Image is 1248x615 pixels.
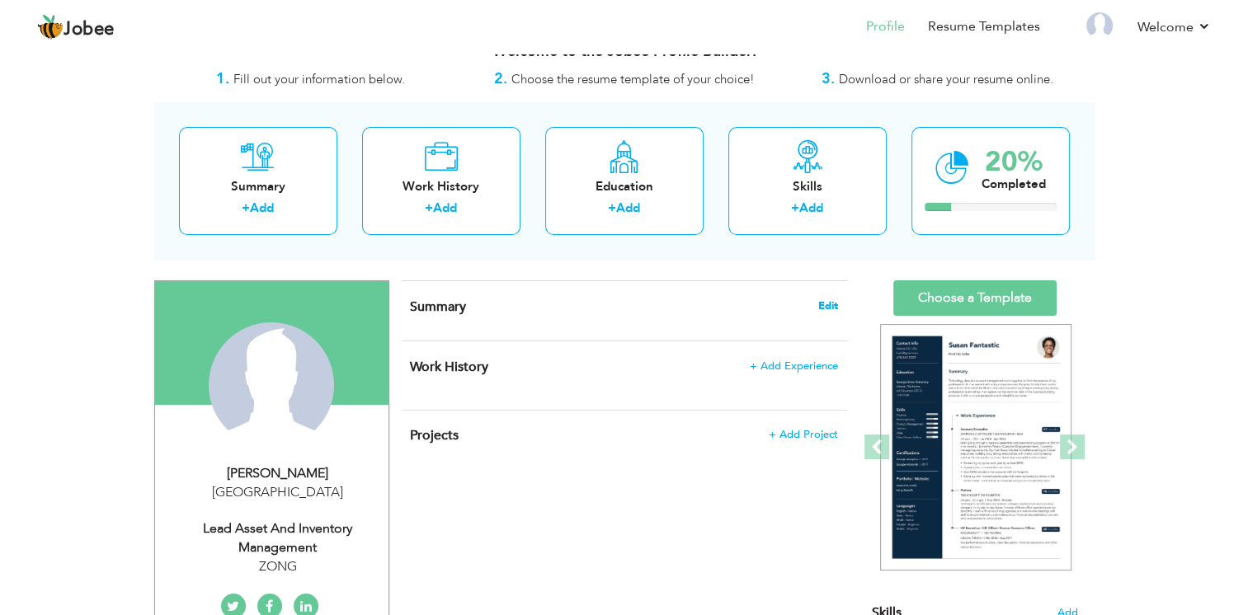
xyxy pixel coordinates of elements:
[742,178,874,195] div: Skills
[982,148,1046,176] div: 20%
[167,519,389,557] div: Lead Asset and Inventory Management
[167,464,389,483] div: [PERSON_NAME]
[433,200,457,216] a: Add
[982,176,1046,193] div: Completed
[242,200,250,217] label: +
[167,557,389,576] div: ZONG
[375,178,507,195] div: Work History
[799,200,823,216] a: Add
[410,427,837,444] h4: This helps to highlight the project, tools and skills you have worked on.
[893,280,1057,316] a: Choose a Template
[37,14,64,40] img: jobee.io
[64,21,115,39] span: Jobee
[154,44,1095,60] h3: Welcome to the Jobee Profile Builder!
[791,200,799,217] label: +
[769,429,838,440] span: + Add Project
[608,200,616,217] label: +
[1086,12,1113,39] img: Profile Img
[494,68,507,89] strong: 2.
[410,358,488,376] span: Work History
[928,17,1040,36] a: Resume Templates
[558,178,690,195] div: Education
[410,359,837,375] h4: This helps to show the companies you have worked for.
[818,300,838,312] span: Edit
[250,200,274,216] a: Add
[410,298,837,315] h4: Adding a summary is a quick and easy way to highlight your experience and interests.
[425,200,433,217] label: +
[167,483,389,502] div: [GEOGRAPHIC_DATA]
[233,71,405,87] span: Fill out your information below.
[511,71,755,87] span: Choose the resume template of your choice!
[1137,17,1211,37] a: Welcome
[839,71,1053,87] span: Download or share your resume online.
[410,298,466,316] span: Summary
[192,178,324,195] div: Summary
[209,322,334,448] img: Muhammad Ahmad
[37,14,115,40] a: Jobee
[822,68,835,89] strong: 3.
[866,17,905,36] a: Profile
[750,360,838,372] span: + Add Experience
[616,200,640,216] a: Add
[410,426,459,444] span: Projects
[216,68,229,89] strong: 1.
